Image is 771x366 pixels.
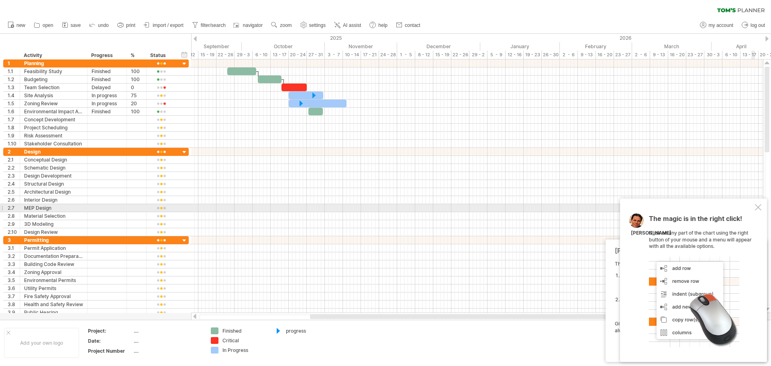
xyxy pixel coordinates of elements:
div: 6 - 10 [722,51,740,59]
div: September 2025 [162,42,242,51]
div: Project Scheduling [24,124,83,131]
div: Concept Development [24,116,83,123]
div: 24 - 28 [379,51,397,59]
div: 2.6 [8,196,20,204]
div: Fire Safety Approval [24,292,83,300]
a: my account [698,20,736,31]
span: print [126,22,135,28]
div: .... [134,327,201,334]
span: settings [309,22,326,28]
div: 17 - 21 [361,51,379,59]
div: % [131,51,142,59]
div: 100 [131,76,142,83]
div: 13 - 17 [271,51,289,59]
div: 1.4 [8,92,20,99]
div: 100 [131,67,142,75]
a: help [367,20,390,31]
div: 10 - 14 [343,51,361,59]
div: 3.8 [8,301,20,308]
div: Progress [91,51,122,59]
div: Architectural Design [24,188,83,196]
div: Team Selection [24,84,83,91]
a: print [115,20,138,31]
div: Conceptual Design [24,156,83,164]
a: settings [298,20,328,31]
div: 2.2 [8,164,20,172]
div: [PERSON_NAME] [631,230,671,237]
a: undo [87,20,111,31]
div: 2.1 [8,156,20,164]
div: 26 - 30 [542,51,560,59]
div: 15 - 19 [433,51,451,59]
a: navigator [232,20,265,31]
div: .... [134,337,201,344]
div: 1.6 [8,108,20,115]
div: Click on any part of the chart using the right button of your mouse and a menu will appear with a... [649,215,753,347]
div: Permitting [24,236,83,244]
div: Documentation Preparation [24,252,83,260]
a: new [6,20,28,31]
div: 3.6 [8,284,20,292]
div: Finished [92,108,122,115]
span: help [378,22,388,28]
div: progress [286,327,330,334]
div: 3.1 [8,244,20,252]
a: AI assist [332,20,363,31]
div: Stakeholder Consultation [24,140,83,147]
div: 3 - 7 [325,51,343,59]
div: Budgeting [24,76,83,83]
div: 2.10 [8,228,20,236]
div: 3.9 [8,309,20,316]
div: March 2026 [632,42,712,51]
span: navigator [243,22,263,28]
div: 22 - 26 [216,51,235,59]
div: Critical [222,337,266,344]
div: Health and Safety Review [24,301,83,308]
div: Activity [24,51,83,59]
div: Design Review [24,228,83,236]
div: 15 - 19 [198,51,216,59]
div: Material Selection [24,212,83,220]
div: January 2026 [480,42,560,51]
span: undo [98,22,109,28]
div: Building Code Review [24,260,83,268]
div: 2.9 [8,220,20,228]
div: In progress [92,100,122,107]
div: 9 - 13 [650,51,668,59]
div: 1 - 5 [397,51,415,59]
div: Project: [88,327,132,334]
div: 2.8 [8,212,20,220]
div: Date: [88,337,132,344]
a: import / export [142,20,186,31]
div: October 2025 [242,42,325,51]
span: The magic is in the right click! [649,215,742,227]
div: 13 - 17 [740,51,759,59]
span: zoom [280,22,292,28]
span: save [71,22,81,28]
div: 1.8 [8,124,20,131]
div: 2 - 6 [560,51,578,59]
div: 20 [131,100,142,107]
span: my account [709,22,733,28]
div: 3D Modeling [24,220,83,228]
div: 1.1 [8,67,20,75]
div: December 2025 [397,42,480,51]
div: [PERSON_NAME]'s AI-assistant [615,247,753,255]
div: Environmental Impact Assessment [24,108,83,115]
span: filter/search [201,22,226,28]
div: 19 - 23 [524,51,542,59]
div: The [PERSON_NAME]'s AI-assist can help you in two ways: Give it a try! With the undo button in th... [615,261,753,355]
div: Interior Design [24,196,83,204]
div: In Progress [222,347,266,354]
a: contact [394,20,423,31]
div: 2.7 [8,204,20,212]
div: Public Hearing [24,309,83,316]
div: Project Number [88,348,132,354]
span: open [43,22,53,28]
a: save [60,20,83,31]
div: Schematic Design [24,164,83,172]
div: Design Development [24,172,83,180]
div: 1.9 [8,132,20,139]
div: Design [24,148,83,155]
div: 3.3 [8,260,20,268]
